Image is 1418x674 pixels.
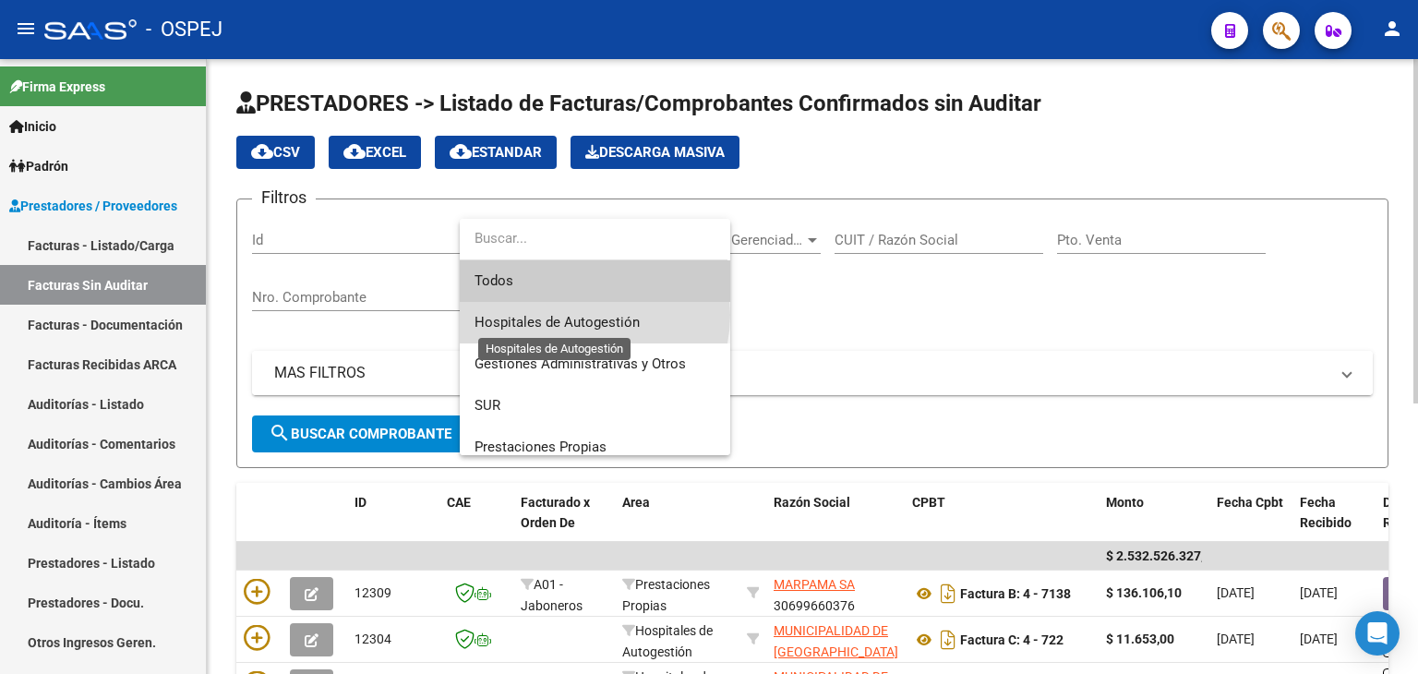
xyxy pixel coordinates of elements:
[1355,611,1400,656] div: Open Intercom Messenger
[475,397,500,414] span: SUR
[475,260,715,302] span: Todos
[475,439,607,455] span: Prestaciones Propias
[475,355,686,372] span: Gestiones Administrativas y Otros
[460,218,727,259] input: dropdown search
[475,314,640,331] span: Hospitales de Autogestión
